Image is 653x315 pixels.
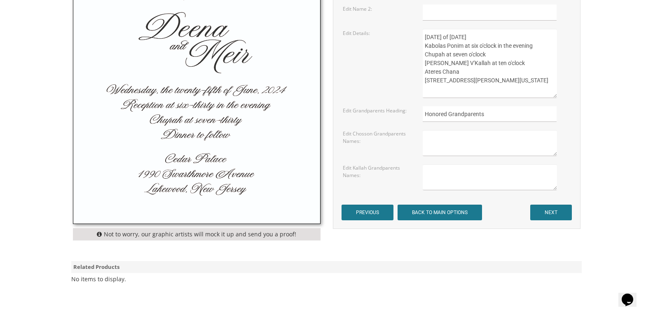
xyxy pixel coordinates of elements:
[343,130,410,144] label: Edit Chosson Grandparents Names:
[73,228,321,240] div: Not to worry, our graphic artists will mock it up and send you a proof!
[343,164,410,178] label: Edit Kallah Grandparents Names:
[423,29,557,98] textarea: [DATE] of [DATE] Kabolas Ponim at six o'clock in the evening Chupah at seven o'clock [PERSON_NAME...
[618,282,645,307] iframe: chat widget
[71,261,582,273] div: Related Products
[71,275,126,283] div: No items to display.
[343,107,407,114] label: Edit Grandparents Heading:
[342,205,393,220] input: PREVIOUS
[398,205,482,220] input: BACK TO MAIN OPTIONS
[530,205,572,220] input: NEXT
[343,5,372,12] label: Edit Name 2:
[343,30,370,37] label: Edit Details:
